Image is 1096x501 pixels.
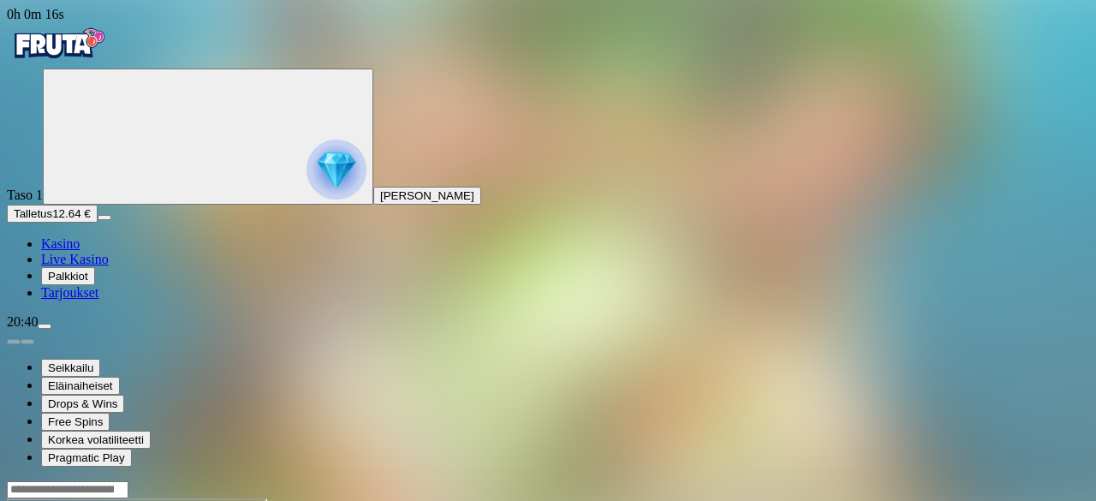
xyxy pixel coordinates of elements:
[48,433,144,446] span: Korkea volatiliteetti
[41,236,80,251] span: Kasino
[48,397,117,410] span: Drops & Wins
[41,449,132,467] button: Pragmatic Play
[41,413,110,431] button: Free Spins
[48,415,103,428] span: Free Spins
[7,7,64,21] span: user session time
[41,267,95,285] button: reward iconPalkkiot
[41,377,120,395] button: Eläinaiheiset
[307,140,366,200] img: reward progress
[7,339,21,344] button: prev slide
[380,189,474,202] span: [PERSON_NAME]
[41,359,100,377] button: Seikkailu
[48,379,113,392] span: Eläinaiheiset
[373,187,481,205] button: [PERSON_NAME]
[7,22,1089,301] nav: Primary
[48,451,125,464] span: Pragmatic Play
[41,431,151,449] button: Korkea volatiliteetti
[48,270,88,283] span: Palkkiot
[41,285,98,300] a: gift-inverted iconTarjoukset
[38,324,51,329] button: menu
[7,53,110,68] a: Fruta
[41,252,109,266] a: poker-chip iconLive Kasino
[7,188,43,202] span: Taso 1
[43,69,373,205] button: reward progress
[41,236,80,251] a: diamond iconKasino
[7,481,128,498] input: Search
[7,205,98,223] button: Talletusplus icon12.64 €
[98,215,111,220] button: menu
[14,207,52,220] span: Talletus
[41,252,109,266] span: Live Kasino
[21,339,34,344] button: next slide
[41,285,98,300] span: Tarjoukset
[7,22,110,65] img: Fruta
[48,361,93,374] span: Seikkailu
[7,314,38,329] span: 20:40
[52,207,90,220] span: 12.64 €
[41,395,124,413] button: Drops & Wins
